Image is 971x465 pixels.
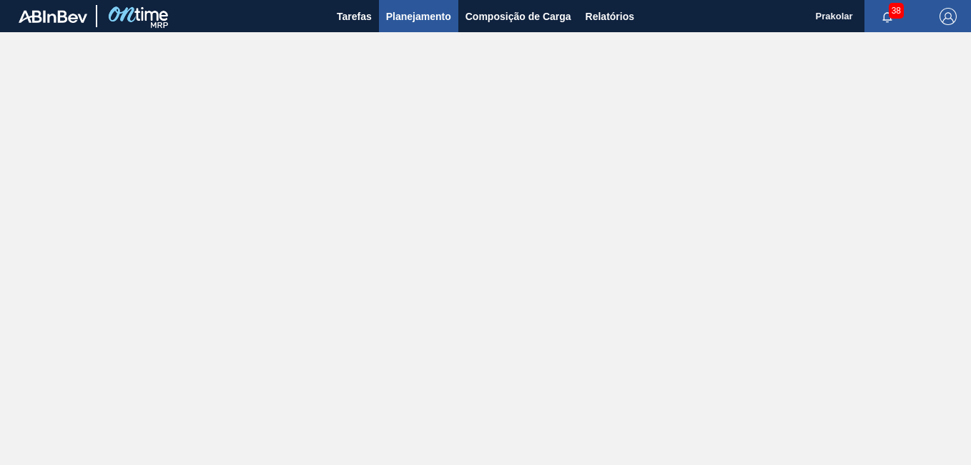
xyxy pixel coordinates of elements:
[864,6,910,26] button: Notificações
[940,8,957,25] img: Logout
[586,8,634,25] span: Relatórios
[386,8,451,25] span: Planejamento
[19,10,87,23] img: TNhmsLtSVTkK8tSr43FrP2fwEKptu5GPRR3wAAAABJRU5ErkJggg==
[889,3,904,19] span: 38
[337,8,372,25] span: Tarefas
[465,8,571,25] span: Composição de Carga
